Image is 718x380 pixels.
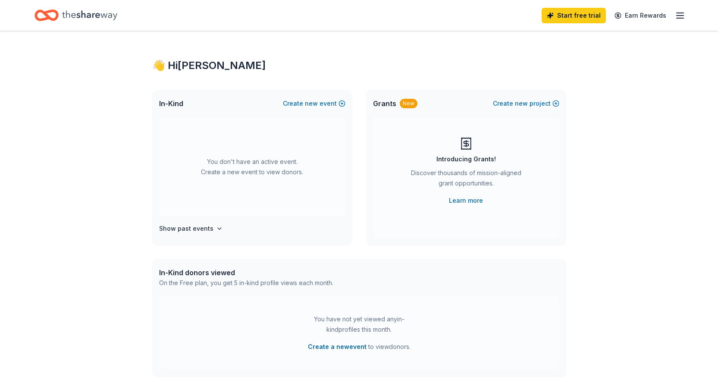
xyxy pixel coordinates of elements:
div: Discover thousands of mission-aligned grant opportunities. [408,168,525,192]
button: Createnewproject [493,98,559,109]
button: Show past events [159,223,223,234]
div: On the Free plan, you get 5 in-kind profile views each month. [159,278,333,288]
div: New [400,99,417,108]
div: Introducing Grants! [436,154,496,164]
div: 👋 Hi [PERSON_NAME] [152,59,566,72]
a: Earn Rewards [609,8,671,23]
a: Start free trial [542,8,606,23]
span: new [305,98,318,109]
div: In-Kind donors viewed [159,267,333,278]
button: Create a newevent [308,342,367,352]
div: You don't have an active event. Create a new event to view donors. [159,117,345,217]
h4: Show past events [159,223,213,234]
span: Grants [373,98,396,109]
div: You have not yet viewed any in-kind profiles this month. [305,314,413,335]
button: Createnewevent [283,98,345,109]
a: Home [34,5,117,25]
span: to view donors . [308,342,411,352]
span: new [515,98,528,109]
a: Learn more [449,195,483,206]
span: In-Kind [159,98,183,109]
